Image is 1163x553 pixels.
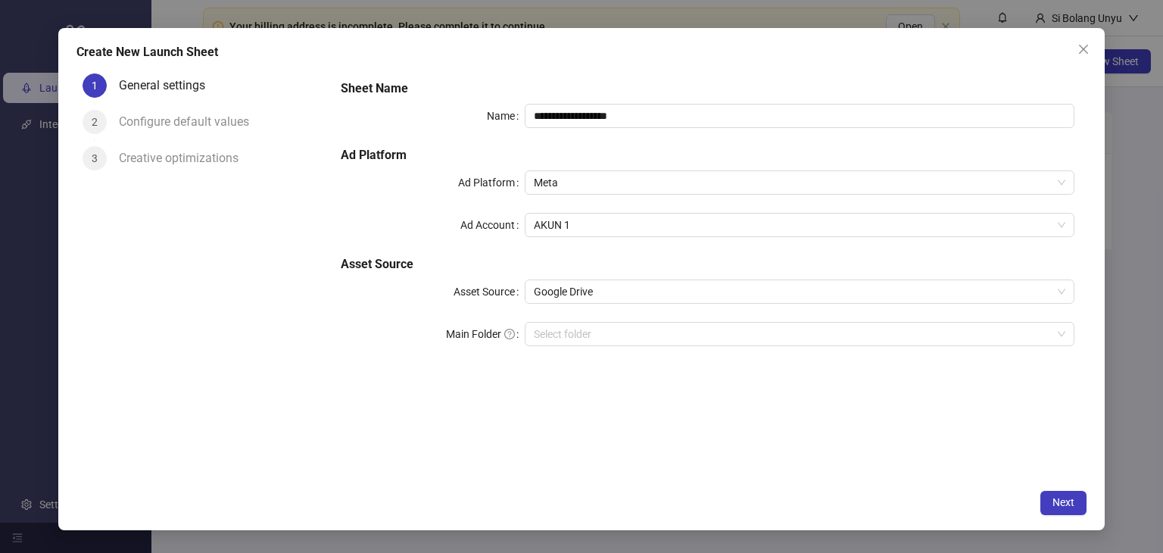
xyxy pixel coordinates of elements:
span: 3 [92,152,98,164]
span: question-circle [504,329,515,339]
div: Configure default values [119,110,261,134]
h5: Asset Source [341,255,1074,273]
label: Asset Source [454,280,525,304]
input: Name Name [525,104,1075,128]
label: Ad Account [460,213,525,237]
span: 2 [92,116,98,128]
span: Meta [534,171,1066,194]
span: AKUN 1 [534,214,1066,236]
button: Close [1071,37,1096,61]
label: Name [487,104,525,128]
label: Ad Platform [458,170,525,195]
button: Next [1040,491,1087,515]
span: 1 [92,80,98,92]
div: Create New Launch Sheet [76,43,1087,61]
span: Google Drive [534,280,1066,303]
div: General settings [119,73,217,98]
h5: Ad Platform [341,146,1074,164]
h5: Sheet Name [341,80,1074,98]
div: Creative optimizations [119,146,251,170]
label: Main Folder [446,322,525,346]
span: close [1077,43,1090,55]
span: Next [1052,496,1074,508]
